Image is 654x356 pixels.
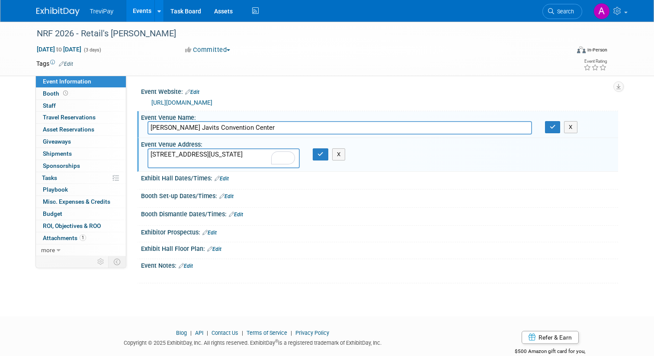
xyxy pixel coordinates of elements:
a: Misc. Expenses & Credits [36,196,126,208]
span: Sponsorships [43,162,80,169]
a: Staff [36,100,126,112]
span: Booth not reserved yet [61,90,70,96]
span: | [205,330,210,336]
a: Asset Reservations [36,124,126,135]
span: ROI, Objectives & ROO [43,222,101,229]
div: Event Venue Name: [141,111,618,122]
span: to [55,46,63,53]
span: TreviPay [90,8,114,15]
div: Event Website: [141,85,618,96]
span: Travel Reservations [43,114,96,121]
div: Exhibit Hall Floor Plan: [141,242,618,253]
a: Edit [229,212,243,218]
span: Playbook [43,186,68,193]
div: Event Rating [583,59,607,64]
div: Copyright © 2025 ExhibitDay, Inc. All rights reserved. ExhibitDay is a registered trademark of Ex... [36,337,469,347]
span: Attachments [43,234,86,241]
div: NRF 2026 - Retail's [PERSON_NAME] [34,26,559,42]
span: [DATE] [DATE] [36,45,82,53]
span: Booth [43,90,70,97]
div: Event Venue Address: [141,138,618,149]
a: Budget [36,208,126,220]
img: Format-Inperson.png [577,46,586,53]
span: Asset Reservations [43,126,94,133]
span: Tasks [42,174,57,181]
a: Booth [36,88,126,99]
span: (3 days) [83,47,101,53]
button: Committed [182,45,234,55]
a: Refer & Earn [522,331,579,344]
a: Edit [207,246,221,252]
a: Sponsorships [36,160,126,172]
a: Edit [202,230,217,236]
a: API [195,330,203,336]
a: Edit [219,193,234,199]
button: X [332,148,346,160]
a: Search [542,4,582,19]
span: Search [554,8,574,15]
a: Attachments1 [36,232,126,244]
a: Edit [179,263,193,269]
div: Exhibitor Prospectus: [141,226,618,237]
a: Contact Us [212,330,238,336]
a: Playbook [36,184,126,196]
button: X [564,121,577,133]
a: Blog [176,330,187,336]
a: more [36,244,126,256]
a: Tasks [36,172,126,184]
a: Edit [59,61,73,67]
span: Budget [43,210,62,217]
td: Tags [36,59,73,68]
a: Privacy Policy [295,330,329,336]
a: Travel Reservations [36,112,126,123]
a: [URL][DOMAIN_NAME] [151,99,212,106]
a: Event Information [36,76,126,87]
a: ROI, Objectives & ROO [36,220,126,232]
img: ExhibitDay [36,7,80,16]
a: Giveaways [36,136,126,148]
a: Edit [185,89,199,95]
span: | [188,330,194,336]
div: Exhibit Hall Dates/Times: [141,172,618,183]
a: Shipments [36,148,126,160]
span: Staff [43,102,56,109]
a: Edit [215,176,229,182]
span: Giveaways [43,138,71,145]
div: Event Notes: [141,259,618,270]
span: Event Information [43,78,91,85]
span: Misc. Expenses & Credits [43,198,110,205]
div: Booth Set-up Dates/Times: [141,189,618,201]
td: Toggle Event Tabs [108,256,126,267]
span: | [289,330,294,336]
span: 1 [80,234,86,241]
a: Terms of Service [247,330,287,336]
span: Shipments [43,150,72,157]
span: more [41,247,55,253]
img: Andy Duong [593,3,610,19]
textarea: To enrich screen reader interactions, please activate Accessibility in Grammarly extension settings [147,148,300,168]
span: | [240,330,245,336]
div: Booth Dismantle Dates/Times: [141,208,618,219]
div: In-Person [587,47,607,53]
sup: ® [275,339,278,343]
td: Personalize Event Tab Strip [93,256,109,267]
div: Event Format [523,45,607,58]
